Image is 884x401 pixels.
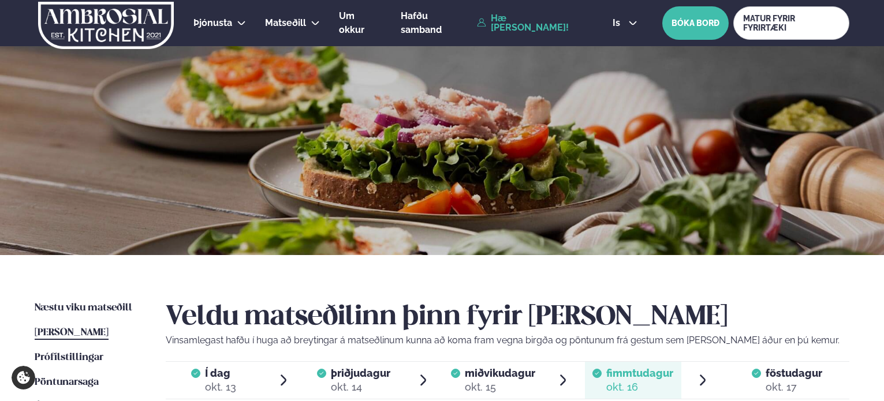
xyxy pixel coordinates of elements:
[766,380,822,394] div: okt. 17
[339,10,364,35] span: Um okkur
[603,18,647,28] button: is
[401,10,442,35] span: Hafðu samband
[265,17,306,28] span: Matseðill
[35,351,103,365] a: Prófílstillingar
[465,367,535,379] span: miðvikudagur
[35,303,132,313] span: Næstu viku matseðill
[477,14,586,32] a: Hæ [PERSON_NAME]!
[331,380,390,394] div: okt. 14
[339,9,382,37] a: Um okkur
[35,326,109,340] a: [PERSON_NAME]
[12,366,35,389] a: Cookie settings
[35,301,132,315] a: Næstu viku matseðill
[733,6,849,40] a: MATUR FYRIR FYRIRTÆKI
[166,333,849,347] p: Vinsamlegast hafðu í huga að breytingar á matseðlinum kunna að koma fram vegna birgða og pöntunum...
[35,377,99,387] span: Pöntunarsaga
[166,301,849,333] h2: Veldu matseðilinn þinn fyrir [PERSON_NAME]
[35,328,109,338] span: [PERSON_NAME]
[766,367,822,379] span: föstudagur
[662,6,729,40] button: BÓKA BORÐ
[401,9,471,37] a: Hafðu samband
[465,380,535,394] div: okt. 15
[37,2,175,49] img: logo
[606,367,673,379] span: fimmtudagur
[331,367,390,379] span: þriðjudagur
[613,18,624,28] span: is
[193,17,232,28] span: Þjónusta
[265,16,306,30] a: Matseðill
[606,380,673,394] div: okt. 16
[193,16,232,30] a: Þjónusta
[35,376,99,389] a: Pöntunarsaga
[35,353,103,362] span: Prófílstillingar
[205,366,236,380] span: Í dag
[205,380,236,394] div: okt. 13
